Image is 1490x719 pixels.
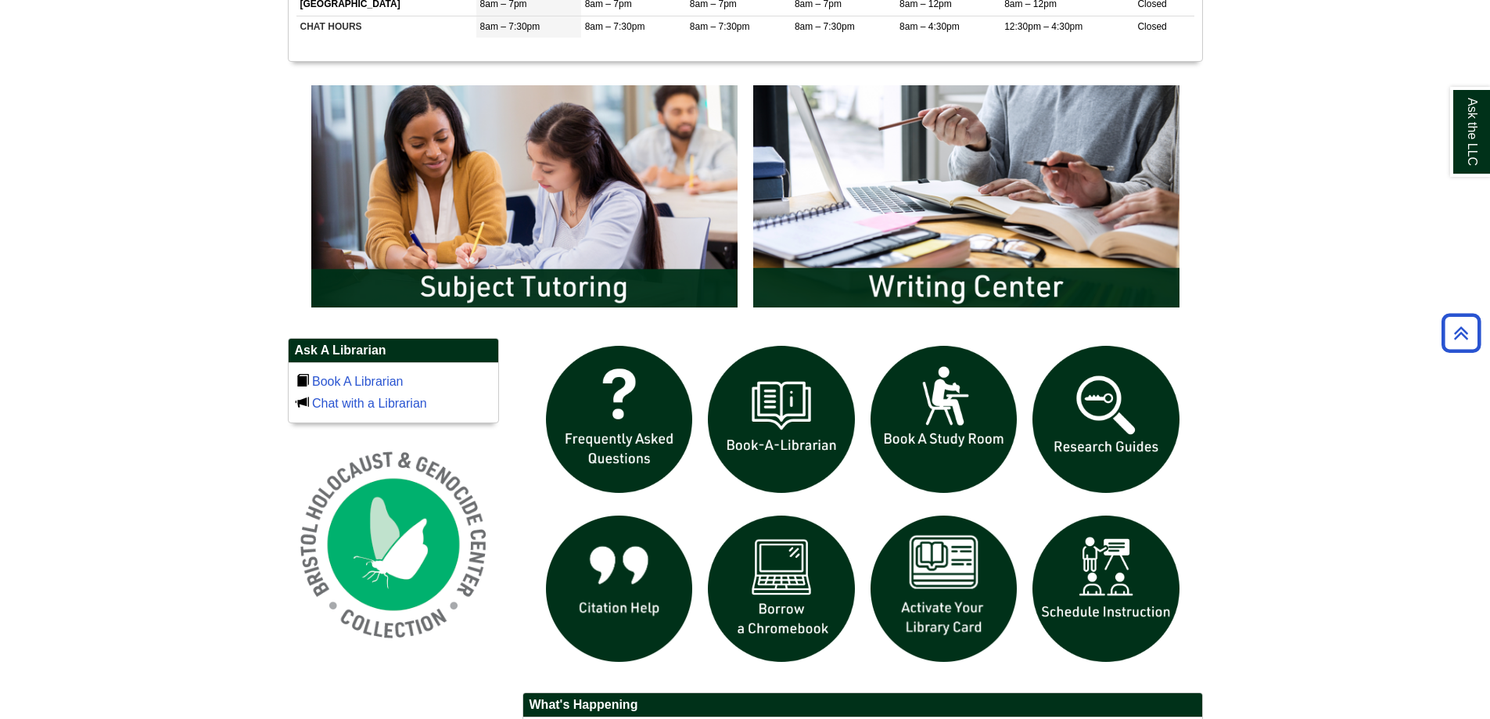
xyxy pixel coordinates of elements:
[1025,338,1187,501] img: Research Guides icon links to research guides web page
[303,77,1187,322] div: slideshow
[700,508,863,670] img: Borrow a chromebook icon links to the borrow a chromebook web page
[538,338,1187,677] div: slideshow
[899,21,960,32] span: 8am – 4:30pm
[863,338,1025,501] img: book a study room icon links to book a study room web page
[289,339,498,363] h2: Ask A Librarian
[745,77,1187,315] img: Writing Center Information
[538,508,701,670] img: citation help icon links to citation help guide page
[585,21,645,32] span: 8am – 7:30pm
[312,375,404,388] a: Book A Librarian
[863,508,1025,670] img: activate Library Card icon links to form to activate student ID into library card
[523,693,1202,717] h2: What's Happening
[296,16,476,38] td: CHAT HOURS
[795,21,855,32] span: 8am – 7:30pm
[1137,21,1166,32] span: Closed
[1025,508,1187,670] img: For faculty. Schedule Library Instruction icon links to form.
[538,338,701,501] img: frequently asked questions
[700,338,863,501] img: Book a Librarian icon links to book a librarian web page
[480,21,540,32] span: 8am – 7:30pm
[288,439,499,650] img: Holocaust and Genocide Collection
[690,21,750,32] span: 8am – 7:30pm
[303,77,745,315] img: Subject Tutoring Information
[1436,322,1486,343] a: Back to Top
[1004,21,1082,32] span: 12:30pm – 4:30pm
[312,397,427,410] a: Chat with a Librarian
